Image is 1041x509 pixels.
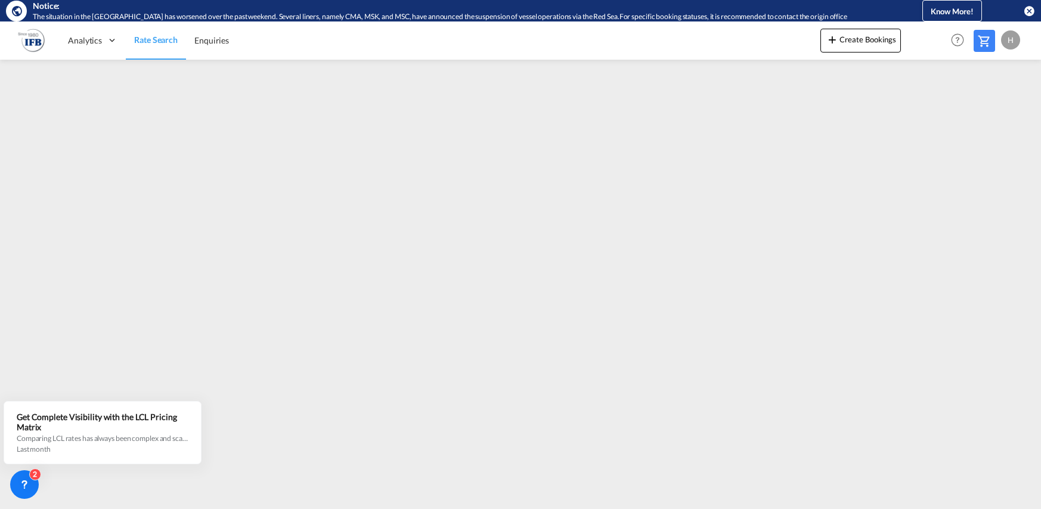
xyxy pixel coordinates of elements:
span: Help [947,30,968,50]
md-icon: icon-earth [11,5,23,17]
span: Analytics [68,35,102,47]
button: icon-close-circle [1023,5,1035,17]
div: Help [947,30,974,51]
span: Enquiries [194,35,229,45]
div: H [1001,30,1020,50]
a: Enquiries [186,21,237,60]
span: Rate Search [134,35,178,45]
div: The situation in the Red Sea has worsened over the past weekend. Several liners, namely CMA, MSK,... [33,12,881,22]
span: Know More! [931,7,974,16]
a: Rate Search [126,21,186,60]
div: Analytics [60,21,126,60]
button: icon-plus 400-fgCreate Bookings [820,29,901,53]
md-icon: icon-plus 400-fg [825,32,839,47]
img: b628ab10256c11eeb52753acbc15d091.png [18,27,45,54]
